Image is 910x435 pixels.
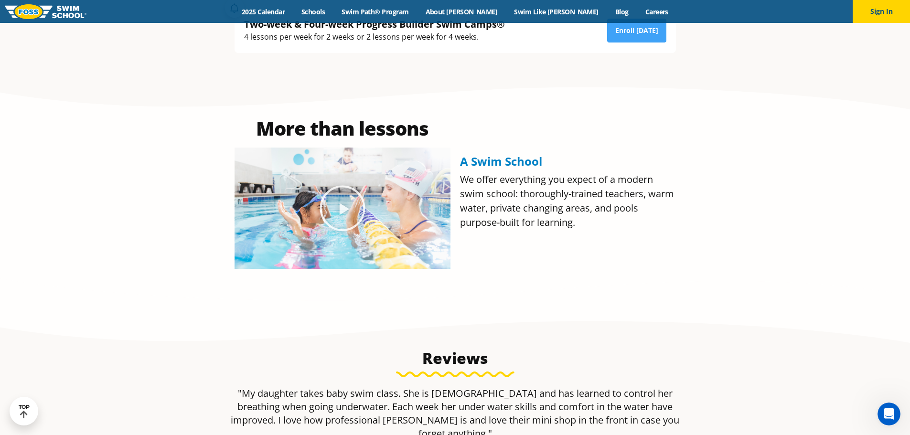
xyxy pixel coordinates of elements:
a: Blog [607,7,637,16]
a: Careers [637,7,676,16]
h2: More than lessons [235,119,450,138]
a: About [PERSON_NAME] [417,7,506,16]
div: 4 lessons per week for 2 weeks or 2 lessons per week for 4 weeks. [244,31,505,43]
span: We offer everything you expect of a modern swim school: thoroughly-trained teachers, warm water, ... [460,173,674,229]
a: Swim Path® Program [333,7,417,16]
img: FOSS Swim School Logo [5,4,86,19]
a: Schools [293,7,333,16]
img: Olympian Regan Smith, FOSS [235,148,450,269]
a: 2025 Calendar [234,7,293,16]
iframe: Intercom live chat [878,403,900,425]
div: TOP [19,404,30,419]
a: Enroll [DATE] [607,19,666,42]
h3: Reviews [230,349,681,368]
a: Swim Like [PERSON_NAME] [506,7,607,16]
div: Play Video about Olympian Regan Smith, FOSS [319,184,366,232]
span: A Swim School [460,153,542,169]
div: Two-week & Four-week Progress Builder Swim Camps® [244,18,505,31]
